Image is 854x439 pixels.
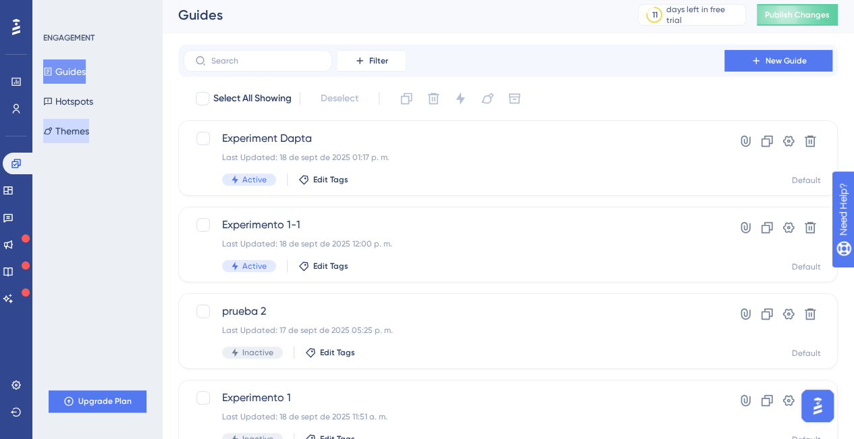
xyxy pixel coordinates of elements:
[313,174,348,185] span: Edit Tags
[305,347,355,358] button: Edit Tags
[309,86,371,111] button: Deselect
[222,411,686,422] div: Last Updated: 18 de sept de 2025 11:51 a. m.
[298,174,348,185] button: Edit Tags
[213,91,292,107] span: Select All Showing
[724,50,832,72] button: New Guide
[222,390,686,406] span: Experimento 1
[43,59,86,84] button: Guides
[178,5,604,24] div: Guides
[222,325,686,336] div: Last Updated: 17 de sept de 2025 05:25 p. m.
[792,348,821,359] div: Default
[797,386,838,426] iframe: UserGuiding AI Assistant Launcher
[222,130,686,147] span: Experiment Dapta
[242,174,267,185] span: Active
[369,55,388,66] span: Filter
[43,119,89,143] button: Themes
[757,4,838,26] button: Publish Changes
[43,32,95,43] div: ENGAGEMENT
[321,91,358,107] span: Deselect
[766,55,807,66] span: New Guide
[222,152,686,163] div: Last Updated: 18 de sept de 2025 01:17 p. m.
[792,175,821,186] div: Default
[32,3,84,20] span: Need Help?
[222,238,686,249] div: Last Updated: 18 de sept de 2025 12:00 p. m.
[78,396,132,407] span: Upgrade Plan
[222,303,686,319] span: prueba 2
[211,56,321,66] input: Search
[298,261,348,272] button: Edit Tags
[49,390,146,412] button: Upgrade Plan
[320,347,355,358] span: Edit Tags
[43,89,93,113] button: Hotspots
[765,9,830,20] span: Publish Changes
[222,217,686,233] span: Experimento 1-1
[666,4,741,26] div: days left in free trial
[313,261,348,272] span: Edit Tags
[242,261,267,272] span: Active
[242,347,273,358] span: Inactive
[792,261,821,272] div: Default
[651,9,657,20] div: 11
[338,50,405,72] button: Filter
